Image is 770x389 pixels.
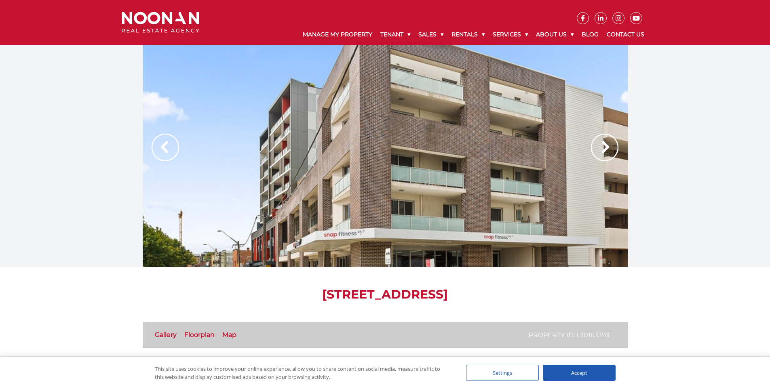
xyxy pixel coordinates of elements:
h1: [STREET_ADDRESS] [143,287,628,302]
div: Settings [466,365,539,381]
a: Sales [414,24,447,45]
a: Gallery [155,331,177,339]
div: This site uses cookies to improve your online experience, allow you to share content on social me... [155,365,450,381]
img: Arrow slider [152,134,179,161]
div: Accept [543,365,616,381]
a: Services [489,24,532,45]
p: Property ID: L30163393 [529,330,610,340]
a: Tenant [376,24,414,45]
a: Rentals [447,24,489,45]
a: Blog [578,24,603,45]
img: Arrow slider [591,134,618,161]
a: Floorplan [184,331,215,339]
a: Manage My Property [299,24,376,45]
a: Map [222,331,236,339]
img: Noonan Real Estate Agency [122,12,199,33]
a: Contact Us [603,24,648,45]
a: About Us [532,24,578,45]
